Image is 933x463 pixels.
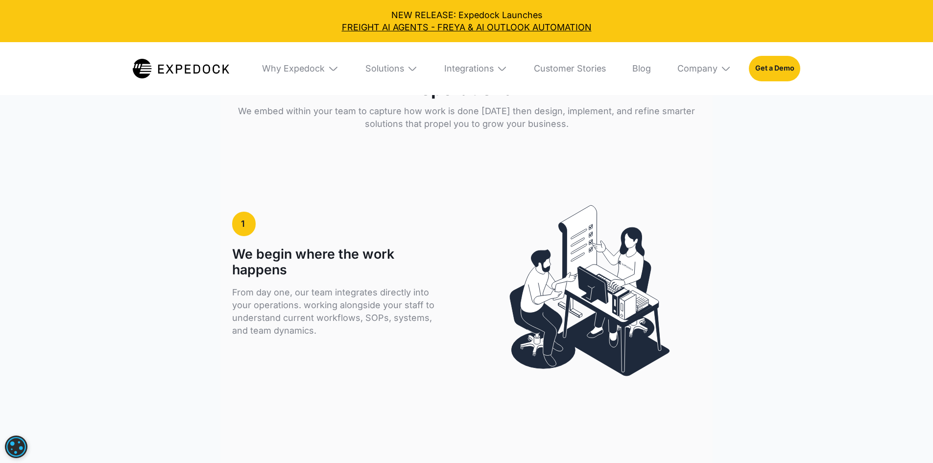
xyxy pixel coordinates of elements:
div: Company [677,63,718,74]
div: Why Expedock [253,42,347,95]
iframe: Chat Widget [770,357,933,463]
h1: We begin where the work happens [232,246,449,278]
a: Blog [623,42,660,95]
div: Integrations [444,63,494,74]
div: Why Expedock [262,63,325,74]
a: Customer Stories [525,42,615,95]
div: Solutions [365,63,404,74]
div: NEW RELEASE: Expedock Launches [9,9,924,33]
a: FREIGHT AI AGENTS - FREYA & AI OUTLOOK AUTOMATION [9,21,924,33]
div: Company [669,42,740,95]
p: From day one, our team integrates directly into your operations. working alongside your staff to ... [232,286,449,337]
div: Integrations [435,42,516,95]
a: Get a Demo [749,56,800,81]
p: We embed within your team to capture how work is done [DATE] then design, implement, and refine s... [232,105,701,130]
div: Solutions [357,42,427,95]
a: 1 [232,212,256,236]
